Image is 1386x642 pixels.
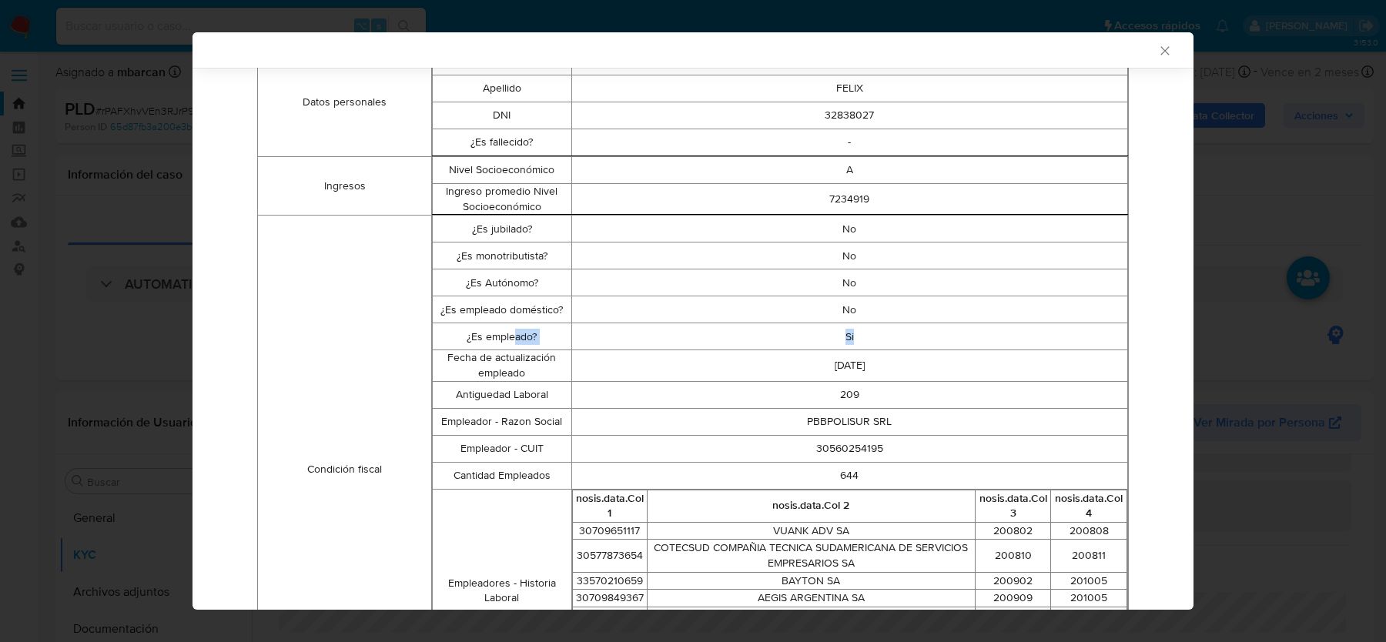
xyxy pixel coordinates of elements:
td: 33570210659 [572,572,647,590]
th: nosis.data.Col 1 [572,490,647,522]
td: Empleador - Razon Social [433,408,572,435]
td: 201005 [1051,572,1127,590]
td: FELIX [571,75,1127,102]
td: A [571,157,1127,184]
td: 200902 [976,572,1051,590]
td: BAYTON SA [647,572,975,590]
td: 201005 [1051,590,1127,607]
td: 200802 [976,522,1051,540]
td: No [571,216,1127,242]
td: 201005 [1051,607,1127,624]
td: ¿Es fallecido? [433,129,572,156]
td: ¿Es monotributista? [433,242,572,269]
th: nosis.data.Col 3 [976,490,1051,522]
td: 30709849367 [572,590,647,607]
td: Cantidad Empleados [433,462,572,489]
td: No [571,242,1127,269]
td: Datos personales [258,48,432,157]
td: No [571,296,1127,323]
td: Antiguedad Laboral [433,381,572,408]
td: Empleador - CUIT [433,435,572,462]
td: ¿Es empleado? [433,323,572,350]
td: 644 [571,462,1127,489]
td: ¿Es empleado doméstico? [433,296,572,323]
td: No [571,269,1127,296]
td: 200909 [976,590,1051,607]
td: Si [571,323,1127,350]
td: 30577873654 [572,540,647,572]
button: Cerrar ventana [1157,43,1171,57]
td: ¿Es Autónomo? [433,269,572,296]
td: 209 [571,381,1127,408]
div: closure-recommendation-modal [192,32,1193,610]
td: Ingresos [258,157,432,216]
td: AEGIS ARGENTINA SA [647,590,975,607]
td: 7234919 [571,184,1127,215]
td: 30504970651 [572,607,647,624]
th: nosis.data.Col 2 [647,490,975,522]
td: 200811 [1051,540,1127,572]
td: - [571,129,1127,156]
td: Fecha de actualización empleado [433,350,572,381]
td: PBBPOLISUR SRL [571,408,1127,435]
td: 200810 [976,540,1051,572]
td: COTECSUD COMPAÑIA TECNICA SUDAMERICANA DE SERVICIOS EMPRESARIOS SA [647,540,975,572]
td: 30560254195 [571,435,1127,462]
th: nosis.data.Col 4 [1051,490,1127,522]
td: 32838027 [571,102,1127,129]
td: DNI [433,102,572,129]
td: 30709651117 [572,522,647,540]
td: ¿Es jubilado? [433,216,572,242]
td: 200808 [1051,522,1127,540]
td: SERMAT SA [647,607,975,624]
td: Nivel Socioeconómico [433,157,572,184]
td: [DATE] [571,350,1127,381]
td: Apellido [433,75,572,102]
td: VUANK ADV SA [647,522,975,540]
td: 201005 [976,607,1051,624]
td: Ingreso promedio Nivel Socioeconómico [433,184,572,215]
